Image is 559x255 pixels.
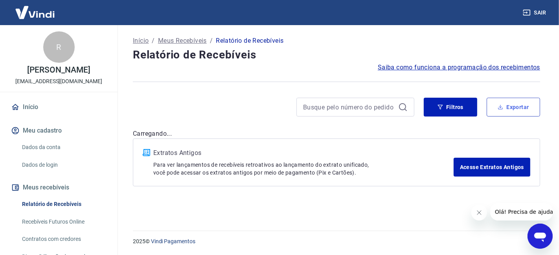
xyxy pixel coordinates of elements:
img: Vindi [9,0,61,24]
a: Acesse Extratos Antigos [454,158,530,177]
p: / [152,36,154,46]
button: Meus recebíveis [9,179,108,196]
iframe: Mensagem da empresa [490,203,553,220]
p: Relatório de Recebíveis [216,36,283,46]
input: Busque pelo número do pedido [303,101,395,113]
a: Saiba como funciona a programação dos recebimentos [378,63,540,72]
p: 2025 © [133,237,540,246]
img: ícone [143,149,150,156]
button: Filtros [424,98,477,117]
button: Sair [521,5,550,20]
a: Dados da conta [19,139,108,155]
button: Exportar [487,98,540,117]
span: Olá! Precisa de ajuda? [5,5,66,12]
p: [PERSON_NAME] [27,66,90,74]
a: Início [9,98,108,116]
a: Relatório de Recebíveis [19,196,108,212]
iframe: Botão para abrir a janela de mensagens [528,224,553,249]
a: Contratos com credores [19,231,108,247]
p: Extratos Antigos [153,148,454,158]
p: [EMAIL_ADDRESS][DOMAIN_NAME] [15,77,102,86]
p: / [210,36,213,46]
a: Início [133,36,149,46]
button: Meu cadastro [9,122,108,139]
p: Para ver lançamentos de recebíveis retroativos ao lançamento do extrato unificado, você pode aces... [153,161,454,177]
a: Meus Recebíveis [158,36,207,46]
a: Vindi Pagamentos [151,238,195,244]
h4: Relatório de Recebíveis [133,47,540,63]
a: Recebíveis Futuros Online [19,214,108,230]
a: Dados de login [19,157,108,173]
p: Carregando... [133,129,540,138]
div: R [43,31,75,63]
iframe: Fechar mensagem [471,205,487,220]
